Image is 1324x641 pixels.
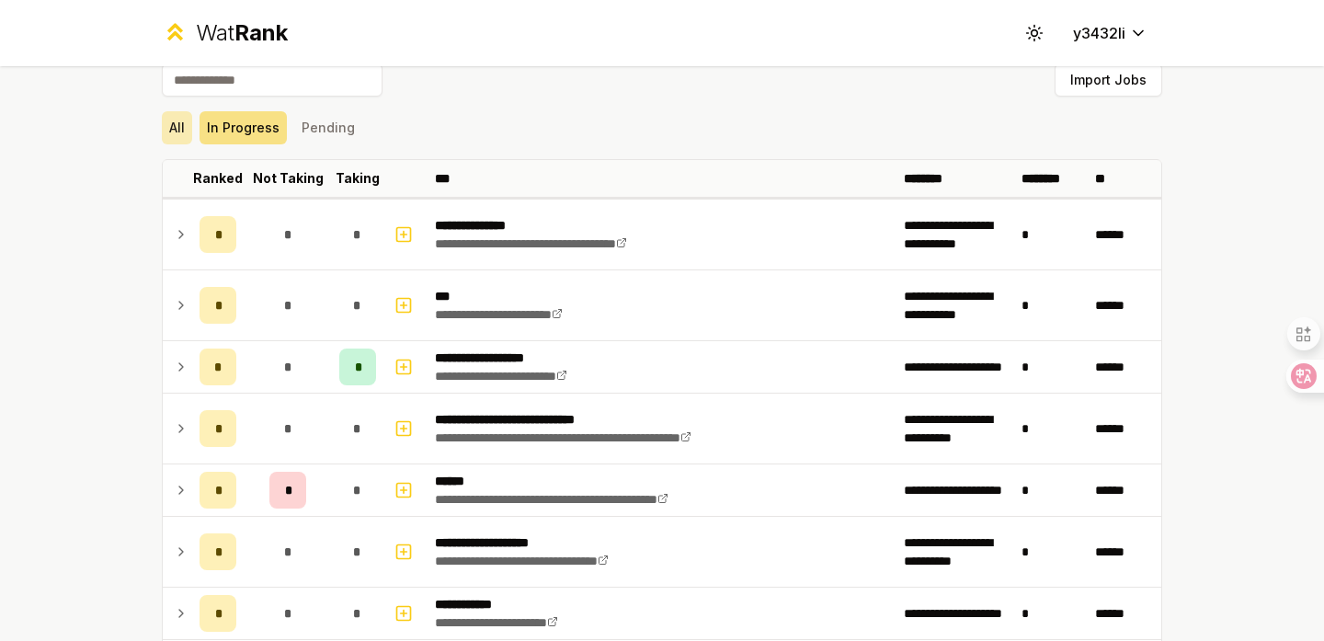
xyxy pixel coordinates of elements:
[200,111,287,144] button: In Progress
[294,111,362,144] button: Pending
[1073,22,1125,44] span: y3432li
[1058,17,1162,50] button: y3432li
[162,111,192,144] button: All
[253,169,324,188] p: Not Taking
[162,18,288,48] a: WatRank
[193,169,243,188] p: Ranked
[1055,63,1162,97] button: Import Jobs
[234,19,288,46] span: Rank
[336,169,380,188] p: Taking
[196,18,288,48] div: Wat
